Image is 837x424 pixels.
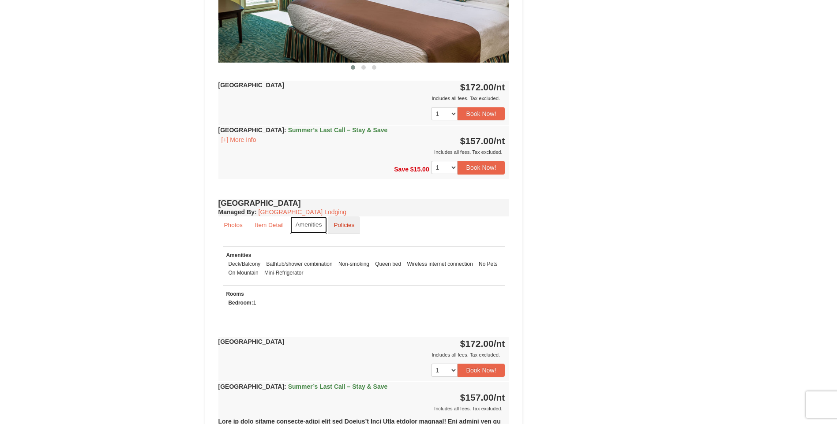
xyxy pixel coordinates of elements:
[226,268,261,277] li: On Mountain
[218,350,505,359] div: Includes all fees. Tax excluded.
[394,166,409,173] span: Save
[218,208,257,216] strong: :
[218,383,388,390] strong: [GEOGRAPHIC_DATA]
[264,260,335,268] li: Bathtub/shower combination
[262,268,306,277] li: Mini-Refrigerator
[494,338,505,349] span: /nt
[224,222,243,228] small: Photos
[259,208,346,216] a: [GEOGRAPHIC_DATA] Lodging
[218,126,388,134] strong: [GEOGRAPHIC_DATA]
[218,82,285,89] strong: [GEOGRAPHIC_DATA]
[284,383,286,390] span: :
[290,216,327,234] a: Amenities
[460,136,494,146] span: $157.00
[288,383,388,390] span: Summer’s Last Call – Stay & Save
[458,161,505,174] button: Book Now!
[218,199,510,208] h4: [GEOGRAPHIC_DATA]
[494,392,505,402] span: /nt
[460,338,505,349] strong: $172.00
[226,298,259,307] li: 1
[328,216,360,234] a: Policies
[288,126,388,134] span: Summer’s Last Call – Stay & Save
[218,135,259,145] button: [+] More Info
[460,82,505,92] strong: $172.00
[405,260,475,268] li: Wireless internet connection
[373,260,403,268] li: Queen bed
[218,404,505,413] div: Includes all fees. Tax excluded.
[218,94,505,103] div: Includes all fees. Tax excluded.
[226,260,263,268] li: Deck/Balcony
[218,216,248,234] a: Photos
[229,300,253,306] strong: Bedroom:
[334,222,354,228] small: Policies
[218,338,285,345] strong: [GEOGRAPHIC_DATA]
[494,82,505,92] span: /nt
[336,260,372,268] li: Non-smoking
[218,148,505,156] div: Includes all fees. Tax excluded.
[255,222,284,228] small: Item Detail
[458,107,505,120] button: Book Now!
[410,166,429,173] span: $15.00
[458,364,505,377] button: Book Now!
[218,208,255,216] span: Managed By
[494,136,505,146] span: /nt
[296,221,322,228] small: Amenities
[226,252,251,258] small: Amenities
[460,392,494,402] span: $157.00
[226,291,244,297] small: Rooms
[249,216,289,234] a: Item Detail
[284,126,286,134] span: :
[477,260,499,268] li: No Pets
